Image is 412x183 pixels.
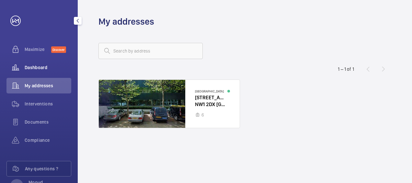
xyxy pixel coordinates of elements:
[98,43,203,59] input: Search by address
[25,82,71,89] span: My addresses
[338,66,354,72] div: 1 – 1 of 1
[51,46,66,53] span: Discover
[25,46,51,53] span: Maximize
[25,64,71,71] span: Dashboard
[25,137,71,143] span: Compliance
[25,101,71,107] span: Interventions
[25,119,71,125] span: Documents
[25,165,71,172] span: Any questions ?
[98,16,154,28] h1: My addresses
